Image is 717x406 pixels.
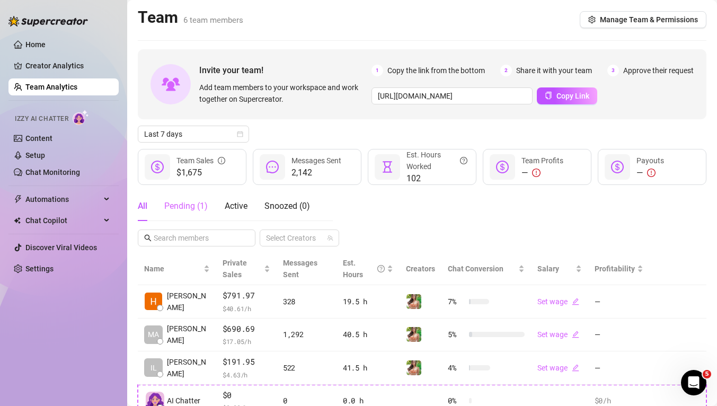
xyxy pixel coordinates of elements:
img: Profile image for Gastón [12,116,33,137]
span: Share it with your team [516,65,592,76]
div: 19.5 h [343,296,394,307]
span: question-circle [377,257,385,280]
span: Messages Sent [291,156,341,165]
span: $690.69 [223,323,270,336]
span: News [175,335,196,342]
span: IL [151,362,157,374]
span: question-circle [460,149,467,172]
a: Chat Monitoring [25,168,80,176]
td: — [588,285,650,319]
div: • [DATE] [101,48,131,59]
span: edit [572,331,579,338]
span: hourglass [381,161,394,173]
div: All [138,200,147,213]
td: — [588,351,650,385]
img: Profile image for Ella [12,155,33,176]
span: dollar-circle [496,161,509,173]
img: AI Chatter [73,110,89,125]
span: $0 [223,389,270,402]
input: Search members [154,232,241,244]
img: Haidie Pascua [145,293,162,310]
span: $ 4.63 /h [223,369,270,380]
span: Messages Sent [283,259,317,279]
div: [PERSON_NAME] [38,283,99,294]
button: Manage Team & Permissions [580,11,706,28]
span: edit [572,298,579,305]
span: Private Sales [223,259,247,279]
span: Copy the link from the bottom [387,65,485,76]
span: edit [572,364,579,372]
img: Chat Copilot [14,217,21,224]
span: Profitability [595,264,635,273]
div: — [521,166,563,179]
div: Close [186,4,205,23]
span: copy [545,92,552,99]
span: Automations [25,191,101,208]
span: Name [144,263,201,275]
span: $791.97 [223,289,270,302]
h2: Team [138,7,243,28]
span: [PERSON_NAME] [167,323,210,346]
span: calendar [237,131,243,137]
span: Home [15,335,37,342]
span: dollar-circle [151,161,164,173]
a: Content [25,134,52,143]
span: $191.95 [223,356,270,368]
img: Serena [406,360,421,375]
div: Team Sales [176,155,225,166]
div: [PERSON_NAME] [38,244,99,255]
a: Team Analytics [25,83,77,91]
img: Profile image for Gastón [12,76,33,98]
span: Help [124,335,141,342]
button: Help [106,308,159,351]
div: [PERSON_NAME] [38,165,99,176]
span: exclamation-circle [647,169,656,177]
span: setting [588,16,596,23]
th: Creators [400,253,441,285]
span: 1 [371,65,383,76]
iframe: Intercom live chat [681,370,706,395]
button: Send us a message [49,276,163,297]
span: message [266,161,279,173]
a: Set wageedit [537,330,579,339]
th: Name [138,253,216,285]
img: Serena [406,294,421,309]
span: exclamation-circle [532,169,541,177]
span: 3 [607,65,619,76]
span: Izzy AI Chatter [15,114,68,124]
div: — [636,166,664,179]
a: Home [25,40,46,49]
button: Copy Link [537,87,597,104]
div: 41.5 h [343,362,394,374]
div: [PERSON_NAME] [38,205,99,216]
img: Profile image for Ella [12,272,33,294]
span: Snoozed ( 0 ) [264,201,310,211]
span: Chat Copilot [25,212,101,229]
div: Est. Hours [343,257,385,280]
div: • [DATE] [101,205,131,216]
button: News [159,308,212,351]
span: 6 team members [183,15,243,25]
span: Payouts [636,156,664,165]
div: • [DATE] [101,244,131,255]
span: 4 % [448,362,465,374]
div: • [DATE] [101,165,131,176]
div: [PERSON_NAME] [38,48,99,59]
a: Setup [25,151,45,160]
span: Active [225,201,247,211]
span: 7 % [448,296,465,307]
img: Profile image for Gastón [12,233,33,254]
span: $ 40.61 /h [223,303,270,314]
span: 5 [703,370,711,378]
a: Set wageedit [537,297,579,306]
div: Est. Hours Worked [406,149,467,172]
span: team [327,235,333,241]
button: Messages [53,308,106,351]
span: MA [148,329,159,340]
span: info-circle [218,155,225,166]
span: Approve their request [623,65,694,76]
div: 1,292 [283,329,330,340]
span: Messages [59,335,100,342]
a: Settings [25,264,54,273]
span: 102 [406,172,467,185]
